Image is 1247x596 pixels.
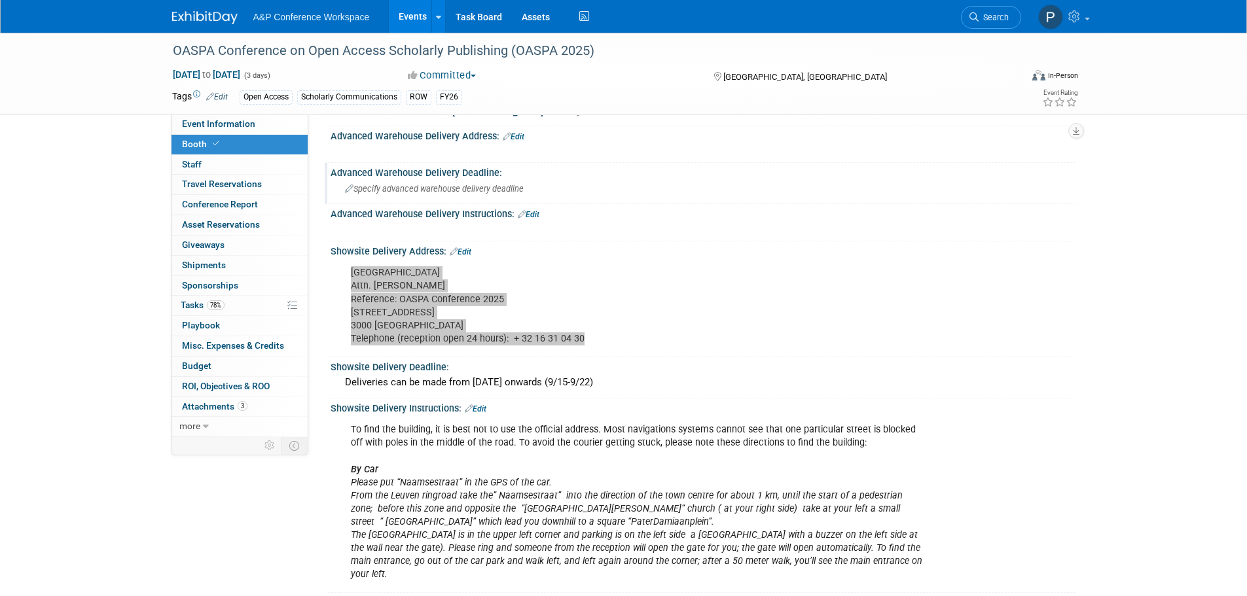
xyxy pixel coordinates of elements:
[240,90,293,104] div: Open Access
[172,397,308,417] a: Attachments3
[979,12,1009,22] span: Search
[518,210,539,219] a: Edit
[961,6,1021,29] a: Search
[182,118,255,129] span: Event Information
[172,195,308,215] a: Conference Report
[253,12,370,22] span: A&P Conference Workspace
[172,215,308,235] a: Asset Reservations
[172,336,308,356] a: Misc. Expenses & Credits
[243,71,270,80] span: (3 days)
[351,477,903,527] i: Please put “Naamsestraat” in the GPS of the car. From the Leuven ringroad take the” Naamsestraat”...
[182,320,220,330] span: Playbook
[213,140,219,147] i: Booth reservation complete
[331,204,1075,221] div: Advanced Warehouse Delivery Instructions:
[206,92,228,101] a: Edit
[1032,70,1045,80] img: Format-Inperson.png
[172,90,228,105] td: Tags
[342,417,931,587] div: To find the building, it is best not to use the official address. Most navigations systems cannot...
[331,163,1075,179] div: Advanced Warehouse Delivery Deadline:
[351,464,378,475] i: By Car
[182,239,225,250] span: Giveaways
[259,437,281,454] td: Personalize Event Tab Strip
[182,199,258,209] span: Conference Report
[182,401,247,412] span: Attachments
[207,300,225,310] span: 78%
[436,90,462,104] div: FY26
[182,159,202,169] span: Staff
[182,340,284,351] span: Misc. Expenses & Credits
[172,69,241,80] span: [DATE] [DATE]
[345,184,524,194] span: Specify advanced warehouse delivery deadline
[331,126,1075,143] div: Advanced Warehouse Delivery Address:
[331,357,1075,374] div: Showsite Delivery Deadline:
[179,421,200,431] span: more
[1047,71,1078,80] div: In-Person
[182,139,222,149] span: Booth
[331,398,1075,415] div: Showsite Delivery Instructions:
[331,241,1075,258] div: Showsite Delivery Address:
[723,72,887,82] span: [GEOGRAPHIC_DATA], [GEOGRAPHIC_DATA]
[340,372,1066,393] div: Deliveries can be made from [DATE] onwards (9/15-9/22)
[182,280,238,290] span: Sponsorships
[172,276,308,296] a: Sponsorships
[172,236,308,255] a: Giveaways
[172,316,308,336] a: Playbook
[172,357,308,376] a: Budget
[944,68,1079,88] div: Event Format
[181,300,225,310] span: Tasks
[172,256,308,275] a: Shipments
[172,377,308,396] a: ROI, Objectives & ROO
[351,529,922,580] i: The [GEOGRAPHIC_DATA] is in the upper left corner and parking is on the left side a [GEOGRAPHIC_D...
[238,401,247,411] span: 3
[172,114,308,134] a: Event Information
[503,132,524,141] a: Edit
[200,69,213,80] span: to
[182,360,211,371] span: Budget
[465,404,486,413] a: Edit
[406,90,431,104] div: ROW
[403,69,481,82] button: Committed
[342,260,931,351] div: [GEOGRAPHIC_DATA] Attn. [PERSON_NAME] Reference: OASPA Conference 2025 [STREET_ADDRESS] 3000 [GEO...
[172,175,308,194] a: Travel Reservations
[450,247,471,256] a: Edit
[1038,5,1063,29] img: Phoebe Murphy-Dunn
[182,179,262,189] span: Travel Reservations
[1042,90,1077,96] div: Event Rating
[172,296,308,315] a: Tasks78%
[172,155,308,175] a: Staff
[182,381,270,391] span: ROI, Objectives & ROO
[172,135,308,154] a: Booth
[172,417,308,436] a: more
[281,437,308,454] td: Toggle Event Tabs
[182,260,226,270] span: Shipments
[172,11,238,24] img: ExhibitDay
[182,219,260,230] span: Asset Reservations
[168,39,1002,63] div: OASPA Conference on Open Access Scholarly Publishing (OASPA 2025)
[297,90,401,104] div: Scholarly Communications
